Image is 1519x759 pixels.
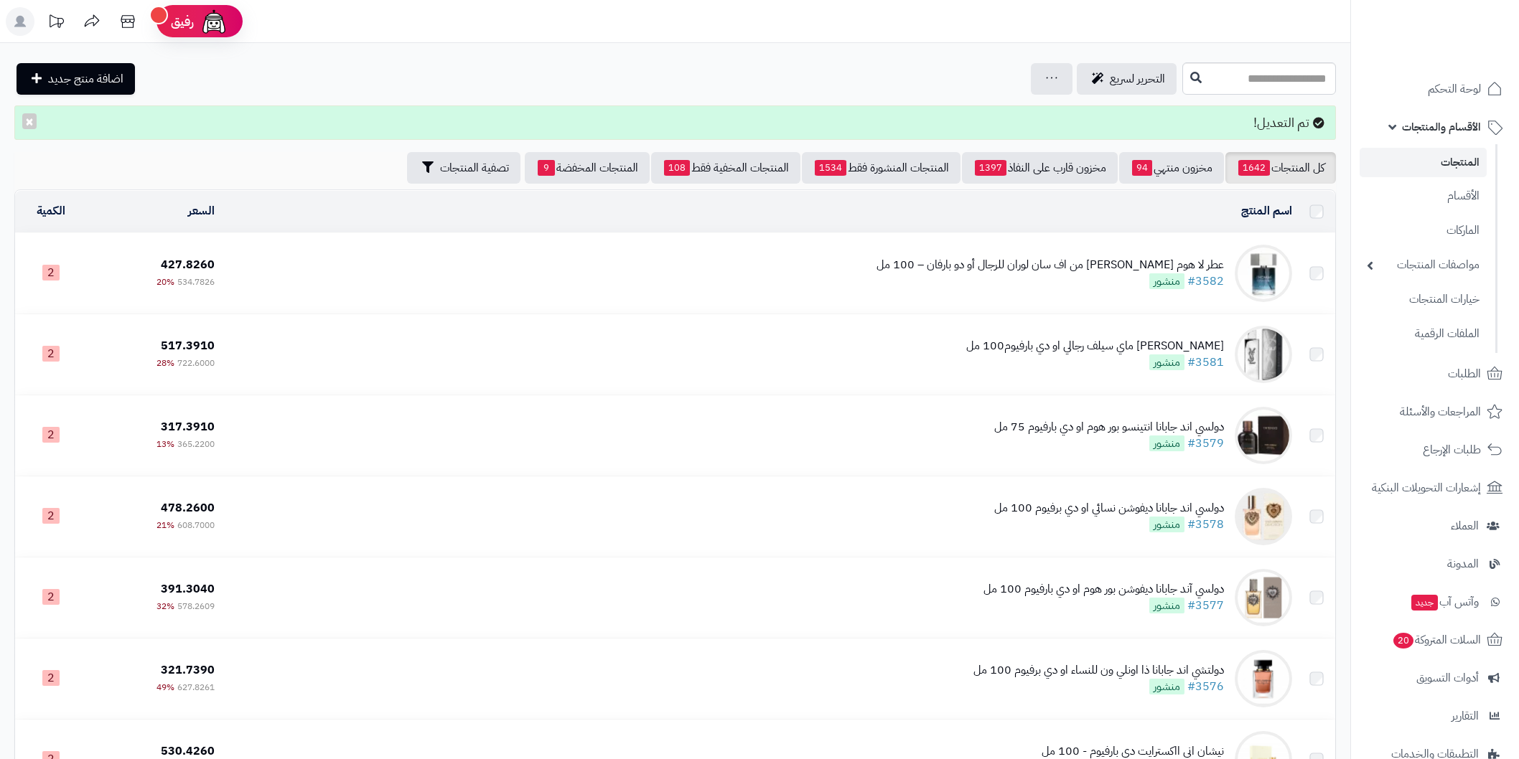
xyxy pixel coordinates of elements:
span: 722.6000 [177,357,215,369]
span: أدوات التسويق [1416,668,1479,688]
span: لوحة التحكم [1428,79,1481,99]
a: السعر [188,202,215,220]
img: دولسي اند جابانا ديفوشن نسائي او دي برفيوم 100 مل [1235,488,1292,545]
a: المراجعات والأسئلة [1360,395,1510,429]
a: #3582 [1187,273,1224,290]
a: التحرير لسريع [1077,63,1177,95]
a: خيارات المنتجات [1360,284,1487,315]
a: الكمية [37,202,65,220]
a: أدوات التسويق [1360,661,1510,695]
a: #3579 [1187,435,1224,452]
span: 2 [42,670,60,686]
span: 317.3910 [161,418,215,435]
span: إشعارات التحويلات البنكية [1372,478,1481,498]
span: منشور [1149,435,1184,451]
a: اسم المنتج [1241,202,1292,220]
div: دولتشي اند جابانا ذا اونلي ون للنساء او دي برفيوم 100 مل [973,662,1224,679]
span: 1642 [1238,160,1270,176]
a: الأقسام [1360,181,1487,212]
a: مخزون منتهي94 [1119,152,1224,184]
a: المنتجات المخفية فقط108 [651,152,800,184]
span: المدونة [1447,554,1479,574]
span: 2 [42,508,60,524]
span: 365.2200 [177,438,215,451]
span: السلات المتروكة [1392,630,1481,650]
a: المنتجات المخفضة9 [525,152,650,184]
a: #3578 [1187,516,1224,533]
a: كل المنتجات1642 [1225,152,1336,184]
span: 608.7000 [177,519,215,532]
span: 28% [156,357,174,369]
a: مواصفات المنتجات [1360,250,1487,280]
a: العملاء [1360,509,1510,543]
a: إشعارات التحويلات البنكية [1360,471,1510,505]
a: #3577 [1187,597,1224,614]
a: المنتجات المنشورة فقط1534 [802,152,961,184]
span: 108 [664,160,690,176]
span: 2 [42,427,60,443]
span: منشور [1149,354,1184,370]
span: رفيق [171,13,194,30]
span: 32% [156,600,174,613]
span: اضافة منتج جديد [48,70,123,88]
button: تصفية المنتجات [407,152,520,184]
div: دولسي آند جابانا ديفوشن بور هوم او دي بارفيوم 100 مل [983,581,1224,598]
span: 1397 [975,160,1006,176]
a: لوحة التحكم [1360,72,1510,106]
a: الماركات [1360,215,1487,246]
span: 321.7390 [161,661,215,679]
img: دولسي اند جابانا انتينسو بور هوم او دي بارفيوم 75 مل [1235,407,1292,464]
img: دولتشي اند جابانا ذا اونلي ون للنساء او دي برفيوم 100 مل [1235,650,1292,707]
span: العملاء [1451,516,1479,536]
a: مخزون قارب على النفاذ1397 [962,152,1118,184]
a: طلبات الإرجاع [1360,433,1510,467]
span: الأقسام والمنتجات [1402,117,1481,137]
span: 578.2609 [177,600,215,613]
span: الطلبات [1448,364,1481,384]
button: × [22,113,37,129]
div: [PERSON_NAME] ماي سيلف رجالي او دي بارفيوم100 مل [966,338,1224,354]
a: المدونة [1360,547,1510,581]
span: المراجعات والأسئلة [1400,402,1481,422]
img: ai-face.png [200,7,228,36]
span: طلبات الإرجاع [1423,440,1481,460]
span: 20% [156,275,174,288]
div: عطر لا هوم [PERSON_NAME] من اف سان لوران للرجال أو دو بارفان – 100 مل [877,257,1224,273]
a: الملفات الرقمية [1360,319,1487,349]
a: التقارير [1360,699,1510,733]
span: 20 [1393,633,1413,649]
span: 517.3910 [161,337,215,354]
img: ايف سان لوران ماي سيلف رجالي او دي بارفيوم100 مل [1235,326,1292,383]
img: عطر لا هوم لي بيرفيوم من اف سان لوران للرجال أو دو بارفان – 100 مل [1235,245,1292,302]
span: وآتس آب [1410,592,1479,612]
a: وآتس آبجديد [1360,585,1510,619]
a: اضافة منتج جديد [17,63,135,95]
span: 2 [42,589,60,605]
span: 1534 [815,160,846,176]
div: دولسي اند جابانا ديفوشن نسائي او دي برفيوم 100 مل [994,500,1224,517]
a: تحديثات المنصة [38,7,74,39]
span: 2 [42,346,60,362]
a: المنتجات [1360,148,1487,177]
a: السلات المتروكة20 [1360,623,1510,657]
div: تم التعديل! [14,105,1336,140]
span: منشور [1149,679,1184,694]
span: جديد [1411,595,1438,610]
span: 534.7826 [177,275,215,288]
img: دولسي آند جابانا ديفوشن بور هوم او دي بارفيوم 100 مل [1235,569,1292,626]
a: الطلبات [1360,357,1510,391]
span: 2 [42,265,60,280]
span: 49% [156,681,174,694]
a: #3581 [1187,354,1224,371]
span: 21% [156,519,174,532]
span: 427.8260 [161,256,215,273]
div: دولسي اند جابانا انتينسو بور هوم او دي بارفيوم 75 مل [994,419,1224,435]
span: 627.8261 [177,681,215,694]
span: تصفية المنتجات [440,159,509,176]
a: #3576 [1187,678,1224,695]
span: التحرير لسريع [1110,70,1165,88]
span: منشور [1149,273,1184,289]
span: منشور [1149,598,1184,613]
span: 391.3040 [161,580,215,598]
span: 9 [538,160,555,176]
